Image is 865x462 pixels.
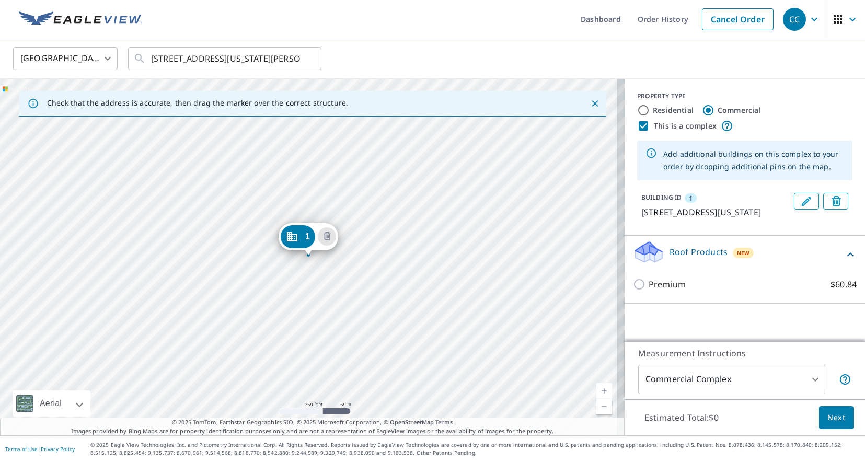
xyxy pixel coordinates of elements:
p: Roof Products [670,246,728,258]
p: Check that the address is accurate, then drag the marker over the correct structure. [47,98,348,108]
span: Next [827,411,845,424]
p: [STREET_ADDRESS][US_STATE] [641,206,790,218]
span: New [737,249,750,257]
button: Close [588,97,602,110]
p: Premium [649,278,686,291]
label: Commercial [718,105,761,115]
div: PROPERTY TYPE [637,91,852,101]
img: EV Logo [19,11,142,27]
p: BUILDING ID [641,193,682,202]
label: This is a complex [654,121,717,131]
button: Next [819,406,854,430]
div: Commercial Complex [638,365,825,394]
p: $60.84 [831,278,857,291]
a: OpenStreetMap [390,418,434,426]
p: Estimated Total: $0 [636,406,727,429]
p: Measurement Instructions [638,347,851,360]
a: Terms [435,418,453,426]
p: © 2025 Eagle View Technologies, Inc. and Pictometry International Corp. All Rights Reserved. Repo... [90,441,860,457]
input: Search by address or latitude-longitude [151,44,300,73]
a: Cancel Order [702,8,774,30]
label: Residential [653,105,694,115]
span: 1 [689,193,693,203]
div: [GEOGRAPHIC_DATA] [13,44,118,73]
p: | [5,446,75,452]
a: Current Level 17, Zoom Out [596,399,612,414]
div: Aerial [13,390,90,417]
div: Aerial [37,390,65,417]
span: 1 [305,233,310,240]
button: Delete building 1 [823,193,848,210]
div: CC [783,8,806,31]
div: Roof ProductsNew [633,240,857,270]
a: Terms of Use [5,445,38,453]
button: Edit building 1 [794,193,819,210]
span: Each building may require a separate measurement report; if so, your account will be billed per r... [839,373,851,386]
button: Delete building 1 [318,227,336,246]
span: © 2025 TomTom, Earthstar Geographics SIO, © 2025 Microsoft Corporation, © [172,418,453,427]
a: Current Level 17, Zoom In [596,383,612,399]
div: Dropped pin, building 1, Commercial property, 5363 Mississippi Bar Dr Orangevale, CA 95662 [279,223,338,256]
a: Privacy Policy [41,445,75,453]
div: Add additional buildings on this complex to your order by dropping additional pins on the map. [663,144,844,177]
